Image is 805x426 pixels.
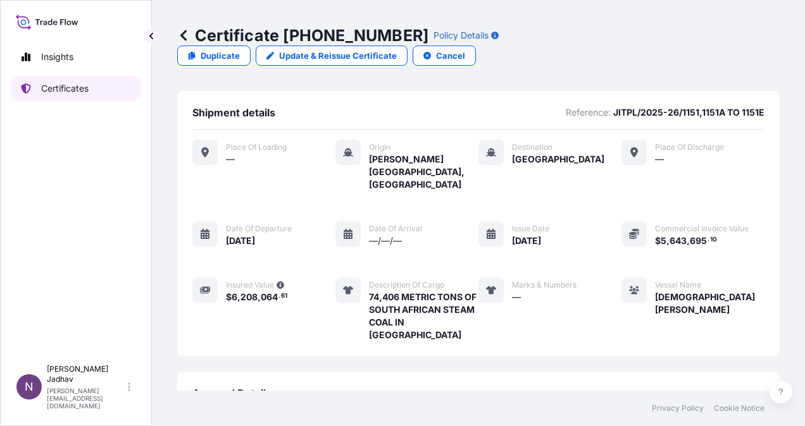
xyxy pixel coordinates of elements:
[652,403,704,413] a: Privacy Policy
[369,142,390,152] span: Origin
[708,238,709,242] span: .
[240,293,258,301] span: 208
[177,46,251,66] a: Duplicate
[226,293,232,301] span: $
[710,238,717,242] span: 10
[512,234,541,247] span: [DATE]
[369,280,444,290] span: Description of cargo
[258,293,261,301] span: ,
[41,82,89,95] p: Certificates
[655,291,764,316] span: [DEMOGRAPHIC_DATA] [PERSON_NAME]
[512,291,521,303] span: —
[201,49,240,62] p: Duplicate
[47,387,125,410] p: [PERSON_NAME][EMAIL_ADDRESS][DOMAIN_NAME]
[232,293,237,301] span: 6
[226,153,235,166] span: —
[512,280,577,290] span: Marks & Numbers
[226,142,287,152] span: Place of Loading
[11,76,141,101] a: Certificates
[226,280,274,290] span: Insured Value
[655,153,664,166] span: —
[226,224,292,234] span: Date of departure
[690,236,707,245] span: 695
[281,294,287,298] span: 61
[177,25,428,46] p: Certificate [PHONE_NUMBER]
[278,294,280,298] span: .
[47,364,125,384] p: [PERSON_NAME] Jadhav
[237,293,240,301] span: ,
[434,29,489,42] p: Policy Details
[11,44,141,70] a: Insights
[369,224,422,234] span: Date of arrival
[655,236,661,245] span: $
[613,106,764,119] p: JITPL/2025-26/1151,1151A TO 1151E
[369,153,478,191] span: [PERSON_NAME][GEOGRAPHIC_DATA], [GEOGRAPHIC_DATA]
[687,236,690,245] span: ,
[655,224,749,234] span: Commercial Invoice Value
[714,403,764,413] a: Cookie Notice
[670,236,687,245] span: 643
[369,291,478,341] span: 74,406 METRIC TONS OF SOUTH AFRICAN STEAM COAL IN [GEOGRAPHIC_DATA]
[41,51,73,63] p: Insights
[192,387,271,399] span: Assured Details
[436,49,465,62] p: Cancel
[25,380,34,393] span: N
[566,106,611,119] p: Reference:
[192,106,275,119] span: Shipment details
[413,46,476,66] button: Cancel
[512,142,552,152] span: Destination
[512,224,549,234] span: Issue Date
[369,234,402,247] span: —/—/—
[666,236,670,245] span: ,
[256,46,408,66] a: Update & Reissue Certificate
[226,234,255,247] span: [DATE]
[661,236,666,245] span: 5
[512,153,604,166] span: [GEOGRAPHIC_DATA]
[655,280,701,290] span: Vessel Name
[279,49,397,62] p: Update & Reissue Certificate
[655,142,724,152] span: Place of discharge
[261,293,278,301] span: 064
